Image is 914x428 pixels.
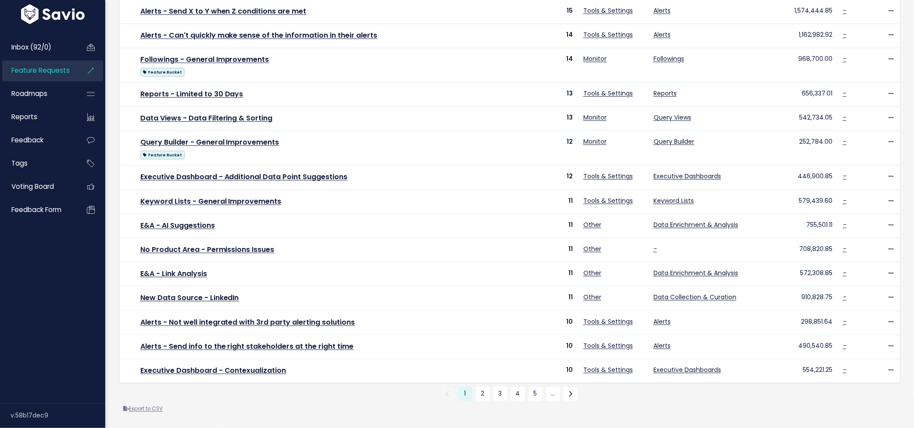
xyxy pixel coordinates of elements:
td: 10 [530,335,578,359]
a: - [843,293,846,301]
a: - [843,6,846,15]
a: Executive Dashboard - Additional Data Point Suggestions [140,172,348,182]
td: 13 [530,83,578,107]
td: 446,900.85 [753,166,838,190]
td: 554,221.25 [753,359,838,383]
a: - [843,30,846,39]
a: Other [583,220,601,229]
a: Reports [653,89,677,98]
a: Executive Dashboards [653,365,721,374]
a: Tools & Settings [583,196,633,205]
a: Feature Requests [2,60,73,81]
a: Data Collection & Curation [653,293,736,301]
td: 11 [530,214,578,238]
a: Followings [653,54,684,63]
a: - [843,220,846,229]
td: 656,337.01 [753,83,838,107]
a: Inbox (92/0) [2,37,73,57]
a: Query Builder [653,137,694,146]
a: - [843,137,846,146]
a: New Data Source - LinkedIn [140,293,239,303]
a: 5 [528,387,543,401]
span: Feature Bucket [140,151,185,159]
td: 13 [530,107,578,131]
td: 572,308.85 [753,262,838,287]
a: Query Views [653,113,691,122]
td: 11 [530,287,578,311]
a: Monitor [583,137,607,146]
td: 708,820.85 [753,238,838,262]
div: v.58b17dec9 [11,404,105,427]
span: Feedback [11,135,43,145]
a: - [843,365,846,374]
a: Alerts [653,30,671,39]
a: Roadmaps [2,84,73,104]
td: 12 [530,131,578,166]
a: - [843,341,846,350]
a: Alerts - Send info to the right stakeholders at the right time [140,341,354,351]
a: No Product Area - Permissions Issues [140,244,275,255]
td: 490,540.85 [753,335,838,359]
a: Tools & Settings [583,89,633,98]
td: 11 [530,262,578,287]
a: Data Views - Data Filtering & Sorting [140,113,273,123]
a: Reports [2,107,73,127]
a: - [843,317,846,326]
span: Tags [11,159,28,168]
span: Voting Board [11,182,54,191]
td: 12 [530,166,578,190]
td: 252,784.00 [753,131,838,166]
a: Data Enrichment & Analysis [653,220,738,229]
a: Tools & Settings [583,172,633,180]
a: Voting Board [2,177,73,197]
a: Reports - Limited to 30 Days [140,89,243,99]
span: Roadmaps [11,89,47,98]
a: Feedback [2,130,73,150]
a: Keyword Lists [653,196,694,205]
a: Other [583,269,601,277]
a: Alerts [653,6,671,15]
a: Export to CSV [123,405,163,412]
a: 3 [493,387,507,401]
td: 968,700.00 [753,48,838,83]
span: 1 [458,387,472,401]
a: Query Builder - General Improvements [140,137,279,147]
td: 1,162,982.92 [753,24,838,48]
a: … [546,387,560,401]
a: Tools & Settings [583,30,633,39]
a: - [653,244,657,253]
td: 11 [530,238,578,262]
a: E&A - AI Suggestions [140,220,215,230]
a: Keyword Lists - General Improvements [140,196,282,206]
a: Executive Dashboards [653,172,721,180]
a: Feedback form [2,200,73,220]
a: Monitor [583,54,607,63]
td: 298,851.64 [753,311,838,335]
a: Feature Bucket [140,66,185,77]
a: - [843,113,846,122]
td: 755,501.11 [753,214,838,238]
td: 10 [530,311,578,335]
span: Feature Requests [11,66,70,75]
a: - [843,269,846,277]
a: Data Enrichment & Analysis [653,269,738,277]
a: - [843,196,846,205]
a: Tags [2,153,73,173]
a: Alerts [653,341,671,350]
a: Other [583,293,601,301]
td: 910,828.75 [753,287,838,311]
a: 2 [476,387,490,401]
a: 4 [511,387,525,401]
a: Feature Bucket [140,149,185,160]
a: Monitor [583,113,607,122]
a: - [843,244,846,253]
td: 542,734.05 [753,107,838,131]
a: Alerts - Not well integrated with 3rd party alerting solutions [140,317,355,327]
span: Reports [11,112,37,121]
td: 14 [530,48,578,83]
span: Feature Bucket [140,68,185,77]
span: Feedback form [11,205,61,214]
td: 579,439.60 [753,190,838,214]
a: Tools & Settings [583,341,633,350]
a: E&A - Link Analysis [140,269,207,279]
